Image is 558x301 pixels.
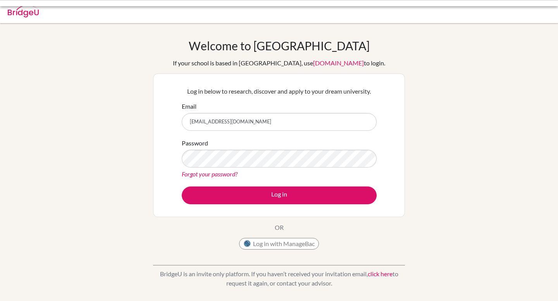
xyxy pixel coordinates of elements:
[182,139,208,148] label: Password
[182,87,377,96] p: Log in below to research, discover and apply to your dream university.
[173,58,385,68] div: If your school is based in [GEOGRAPHIC_DATA], use to login.
[368,270,393,277] a: click here
[182,186,377,204] button: Log in
[153,269,405,288] p: BridgeU is an invite only platform. If you haven’t received your invitation email, to request it ...
[313,59,364,67] a: [DOMAIN_NAME]
[182,102,196,111] label: Email
[239,238,319,250] button: Log in with ManageBac
[189,39,370,53] h1: Welcome to [GEOGRAPHIC_DATA]
[8,5,39,17] img: Bridge-U
[275,223,284,232] p: OR
[54,6,387,15] div: You need to sign in or sign up before continuing.
[182,170,238,178] a: Forgot your password?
